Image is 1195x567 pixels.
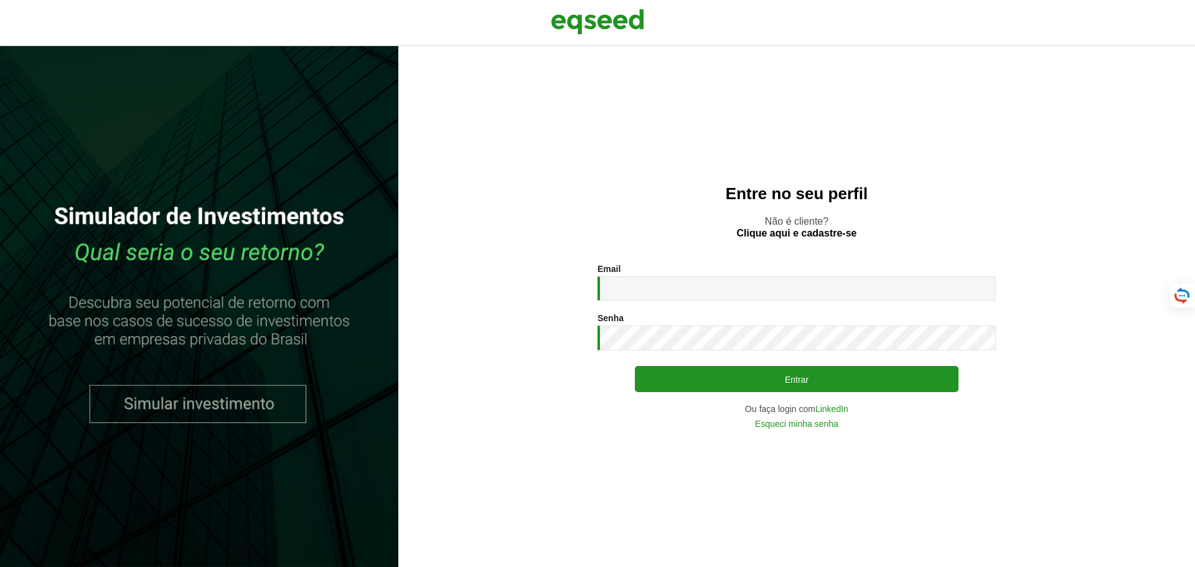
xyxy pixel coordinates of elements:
[635,366,958,392] button: Entrar
[597,314,624,322] label: Senha
[423,185,1170,203] h2: Entre no seu perfil
[815,405,848,413] a: LinkedIn
[551,6,644,37] img: EqSeed Logo
[597,265,621,273] label: Email
[755,419,838,428] a: Esqueci minha senha
[737,228,857,238] a: Clique aqui e cadastre-se
[423,215,1170,239] p: Não é cliente?
[597,405,996,413] div: Ou faça login com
